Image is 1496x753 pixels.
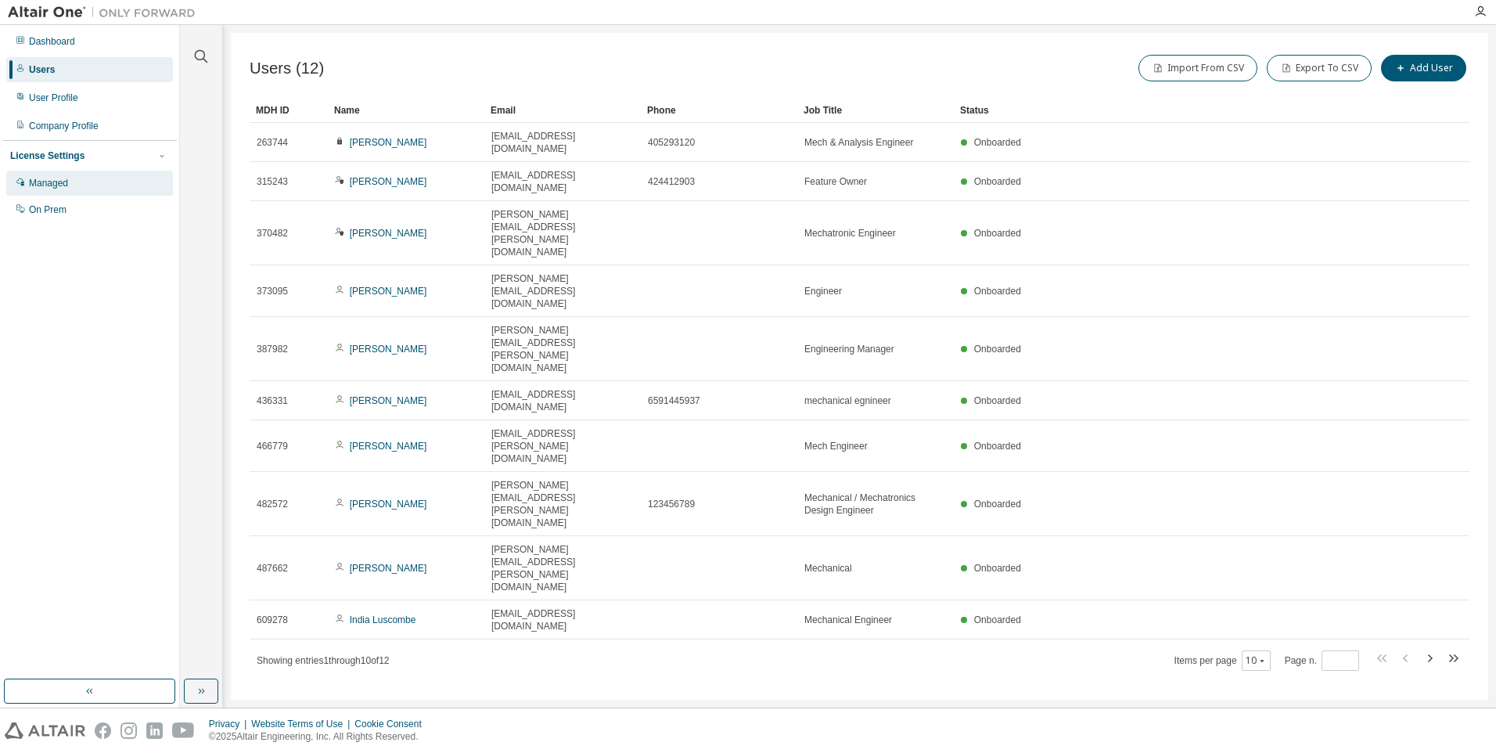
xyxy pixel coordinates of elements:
span: [PERSON_NAME][EMAIL_ADDRESS][PERSON_NAME][DOMAIN_NAME] [491,208,634,258]
span: Mechanical / Mechatronics Design Engineer [804,492,947,517]
span: 436331 [257,395,288,407]
span: Mechanical Engineer [804,614,892,626]
div: License Settings [10,150,85,162]
span: Engineering Manager [804,343,894,355]
span: 387982 [257,343,288,355]
span: [PERSON_NAME][EMAIL_ADDRESS][PERSON_NAME][DOMAIN_NAME] [491,324,634,374]
span: 370482 [257,227,288,240]
div: Name [334,98,478,123]
div: Job Title [804,98,948,123]
button: Add User [1381,55,1466,81]
span: 405293120 [648,136,695,149]
span: Page n. [1285,650,1359,671]
div: On Prem [29,204,67,216]
span: 466779 [257,440,288,452]
img: youtube.svg [172,722,195,739]
span: Onboarded [974,176,1021,187]
a: [PERSON_NAME] [350,441,427,452]
span: 123456789 [648,498,695,510]
a: India Luscombe [350,614,416,625]
div: User Profile [29,92,78,104]
span: Mechanical [804,562,852,575]
span: Onboarded [974,499,1021,510]
span: Engineer [804,285,842,297]
a: [PERSON_NAME] [350,563,427,574]
span: mechanical egnineer [804,395,891,407]
a: [PERSON_NAME] [350,176,427,187]
span: [EMAIL_ADDRESS][DOMAIN_NAME] [491,130,634,155]
div: Privacy [209,718,251,730]
img: linkedin.svg [146,722,163,739]
span: Users (12) [250,59,324,77]
a: [PERSON_NAME] [350,344,427,355]
span: 609278 [257,614,288,626]
span: Onboarded [974,395,1021,406]
span: Onboarded [974,614,1021,625]
span: [EMAIL_ADDRESS][DOMAIN_NAME] [491,388,634,413]
a: [PERSON_NAME] [350,395,427,406]
p: © 2025 Altair Engineering, Inc. All Rights Reserved. [209,730,431,744]
div: Website Terms of Use [251,718,354,730]
span: 6591445937 [648,395,700,407]
span: [PERSON_NAME][EMAIL_ADDRESS][DOMAIN_NAME] [491,272,634,310]
div: Users [29,63,55,76]
div: Managed [29,177,68,189]
span: 263744 [257,136,288,149]
span: Mech & Analysis Engineer [804,136,913,149]
a: [PERSON_NAME] [350,228,427,239]
span: Onboarded [974,286,1021,297]
span: [EMAIL_ADDRESS][PERSON_NAME][DOMAIN_NAME] [491,427,634,465]
div: Cookie Consent [354,718,430,730]
span: Onboarded [974,344,1021,355]
div: Email [491,98,635,123]
img: Altair One [8,5,203,20]
span: Onboarded [974,563,1021,574]
div: Company Profile [29,120,99,132]
div: Phone [647,98,791,123]
button: 10 [1246,654,1267,667]
a: [PERSON_NAME] [350,137,427,148]
button: Import From CSV [1138,55,1257,81]
span: Feature Owner [804,175,867,188]
span: 424412903 [648,175,695,188]
span: [EMAIL_ADDRESS][DOMAIN_NAME] [491,169,634,194]
span: Onboarded [974,228,1021,239]
span: Onboarded [974,137,1021,148]
span: [PERSON_NAME][EMAIL_ADDRESS][PERSON_NAME][DOMAIN_NAME] [491,543,634,593]
span: Mech Engineer [804,440,868,452]
span: 487662 [257,562,288,575]
img: facebook.svg [95,722,111,739]
img: instagram.svg [120,722,137,739]
div: Dashboard [29,35,75,48]
div: MDH ID [256,98,322,123]
div: Status [960,98,1388,123]
a: [PERSON_NAME] [350,286,427,297]
span: 373095 [257,285,288,297]
button: Export To CSV [1267,55,1372,81]
span: [PERSON_NAME][EMAIL_ADDRESS][PERSON_NAME][DOMAIN_NAME] [491,479,634,529]
span: Items per page [1174,650,1271,671]
span: Showing entries 1 through 10 of 12 [257,655,390,666]
span: 482572 [257,498,288,510]
img: altair_logo.svg [5,722,85,739]
a: [PERSON_NAME] [350,499,427,510]
span: [EMAIL_ADDRESS][DOMAIN_NAME] [491,607,634,632]
span: Onboarded [974,441,1021,452]
span: 315243 [257,175,288,188]
span: Mechatronic Engineer [804,227,896,240]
